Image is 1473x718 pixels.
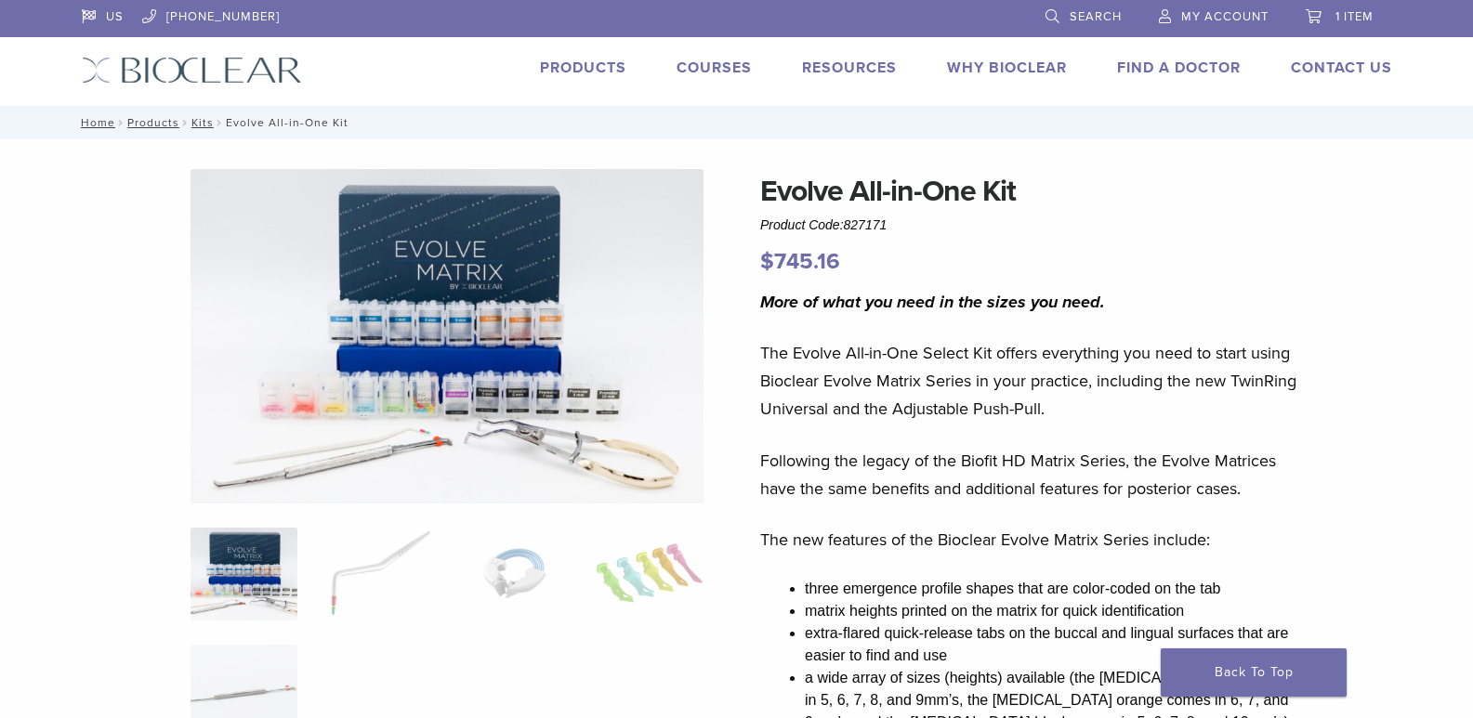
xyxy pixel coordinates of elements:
a: Courses [677,59,752,77]
bdi: 745.16 [760,248,840,275]
span: Search [1070,9,1122,24]
a: Kits [191,116,214,129]
h1: Evolve All-in-One Kit [760,169,1307,214]
nav: Evolve All-in-One Kit [68,106,1406,139]
li: three emergence profile shapes that are color-coded on the tab [805,578,1307,600]
a: Contact Us [1291,59,1392,77]
p: Following the legacy of the Biofit HD Matrix Series, the Evolve Matrices have the same benefits a... [760,447,1307,503]
p: The Evolve All-in-One Select Kit offers everything you need to start using Bioclear Evolve Matrix... [760,339,1307,423]
img: Evolve All-in-One Kit - Image 3 [461,528,568,620]
span: My Account [1181,9,1269,24]
li: extra-flared quick-release tabs on the buccal and lingual surfaces that are easier to find and use [805,622,1307,667]
img: IMG_0457-scaled-e1745362001290-300x300.jpg [191,528,297,620]
span: Product Code: [760,217,887,232]
span: / [115,118,127,127]
span: $ [760,248,774,275]
span: 1 item [1335,9,1374,24]
a: Why Bioclear [947,59,1067,77]
span: 827171 [844,217,888,232]
a: Products [127,116,179,129]
img: Evolve All-in-One Kit - Image 4 [596,528,703,620]
a: Find A Doctor [1117,59,1241,77]
img: IMG_0457 [191,169,704,503]
p: The new features of the Bioclear Evolve Matrix Series include: [760,526,1307,554]
img: Bioclear [82,57,302,84]
li: matrix heights printed on the matrix for quick identification [805,600,1307,622]
i: More of what you need in the sizes you need. [760,292,1105,312]
a: Products [540,59,626,77]
span: / [179,118,191,127]
a: Resources [802,59,897,77]
span: / [214,118,226,127]
a: Back To Top [1161,648,1347,697]
a: Home [75,116,115,129]
img: Evolve All-in-One Kit - Image 2 [325,528,432,620]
